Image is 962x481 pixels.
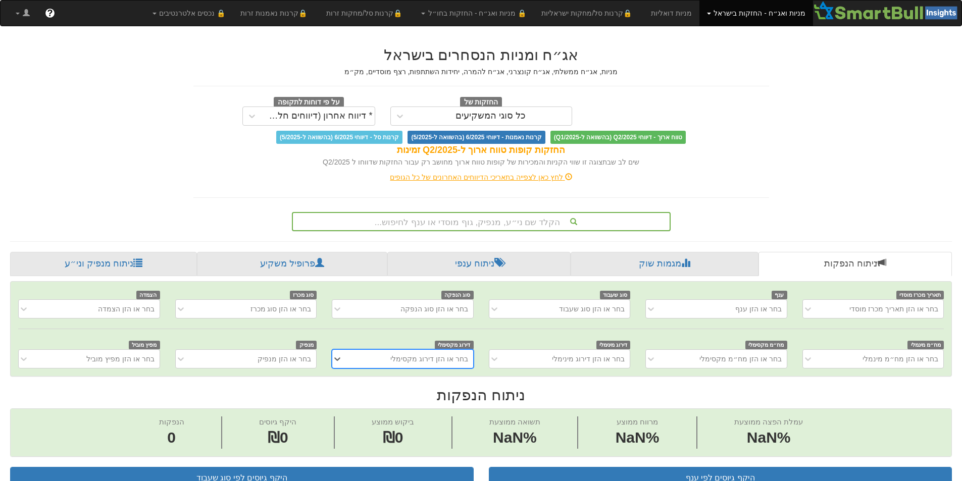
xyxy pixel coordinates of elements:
span: ₪0 [383,429,403,446]
div: בחר או הזן תאריך מכרז מוסדי [849,304,938,314]
span: ביקוש ממוצע [372,417,414,426]
span: היקף גיוסים [259,417,296,426]
span: סוג מכרז [290,291,317,299]
a: ניתוח הנפקות [758,252,952,276]
span: מח״מ מינמלי [907,341,944,349]
span: מרווח ממוצע [617,417,658,426]
div: לחץ כאן לצפייה בתאריכי הדיווחים האחרונים של כל הגופים [186,172,777,182]
span: סוג הנפקה [441,291,474,299]
span: ₪0 [268,429,288,446]
span: קרנות סל - דיווחי 6/2025 (בהשוואה ל-5/2025) [276,131,402,144]
div: בחר או הזן מח״מ מקסימלי [699,354,782,364]
a: ניתוח ענפי [387,252,571,276]
span: ? [47,8,53,18]
div: בחר או הזן ענף [735,304,782,314]
h2: ניתוח הנפקות [10,387,952,403]
span: הנפקות [159,417,184,426]
div: בחר או הזן סוג הנפקה [400,304,468,314]
span: עמלת הפצה ממוצעת [734,417,803,426]
div: החזקות קופות טווח ארוך ל-Q2/2025 זמינות [193,144,769,157]
span: דירוג מקסימלי [435,341,474,349]
div: בחר או הזן סוג מכרז [250,304,312,314]
a: פרופיל משקיע [197,252,387,276]
a: מניות דואליות [643,1,699,26]
div: בחר או הזן מנפיק [258,354,311,364]
img: Smartbull [813,1,961,21]
div: הקלד שם ני״ע, מנפיק, גוף מוסדי או ענף לחיפוש... [293,213,670,230]
span: קרנות נאמנות - דיווחי 6/2025 (בהשוואה ל-5/2025) [408,131,545,144]
a: 🔒קרנות נאמנות זרות [233,1,319,26]
a: ? [37,1,63,26]
div: בחר או הזן דירוג מינימלי [552,354,625,364]
span: NaN% [616,427,660,449]
span: NaN% [734,427,803,449]
div: בחר או הזן סוג שעבוד [559,304,625,314]
span: תשואה ממוצעת [489,417,540,426]
a: 🔒קרנות סל/מחקות ישראליות [534,1,643,26]
div: שים לב שבתצוגה זו שווי הקניות והמכירות של קופות טווח ארוך מחושב רק עבור החזקות שדווחו ל Q2/2025 [193,157,769,167]
span: על פי דוחות לתקופה [274,97,344,108]
h2: אג״ח ומניות הנסחרים בישראל [193,46,769,63]
span: מנפיק [296,341,317,349]
span: מפיץ מוביל [129,341,160,349]
span: סוג שעבוד [600,291,631,299]
div: כל סוגי המשקיעים [455,111,526,121]
a: 🔒 נכסים אלטרנטיבים [145,1,233,26]
span: הצמדה [136,291,160,299]
span: ענף [772,291,787,299]
div: בחר או הזן מפיץ מוביל [86,354,155,364]
span: תאריך מכרז מוסדי [896,291,944,299]
h5: מניות, אג״ח ממשלתי, אג״ח קונצרני, אג״ח להמרה, יחידות השתתפות, רצף מוסדיים, מק״מ [193,68,769,76]
span: 0 [159,427,184,449]
div: בחר או הזן הצמדה [98,304,155,314]
div: בחר או הזן דירוג מקסימלי [390,354,468,364]
span: החזקות של [460,97,502,108]
div: בחר או הזן מח״מ מינמלי [863,354,938,364]
a: 🔒 מניות ואג״ח - החזקות בחו״ל [414,1,534,26]
a: מגמות שוק [571,252,758,276]
a: ניתוח מנפיק וני״ע [10,252,197,276]
a: מניות ואג״ח - החזקות בישראל [699,1,813,26]
div: * דיווח אחרון (דיווחים חלקיים) [264,111,373,121]
a: 🔒קרנות סל/מחקות זרות [319,1,414,26]
span: דירוג מינימלי [596,341,631,349]
span: טווח ארוך - דיווחי Q2/2025 (בהשוואה ל-Q1/2025) [550,131,686,144]
span: מח״מ מקסימלי [745,341,787,349]
span: NaN% [489,427,540,449]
